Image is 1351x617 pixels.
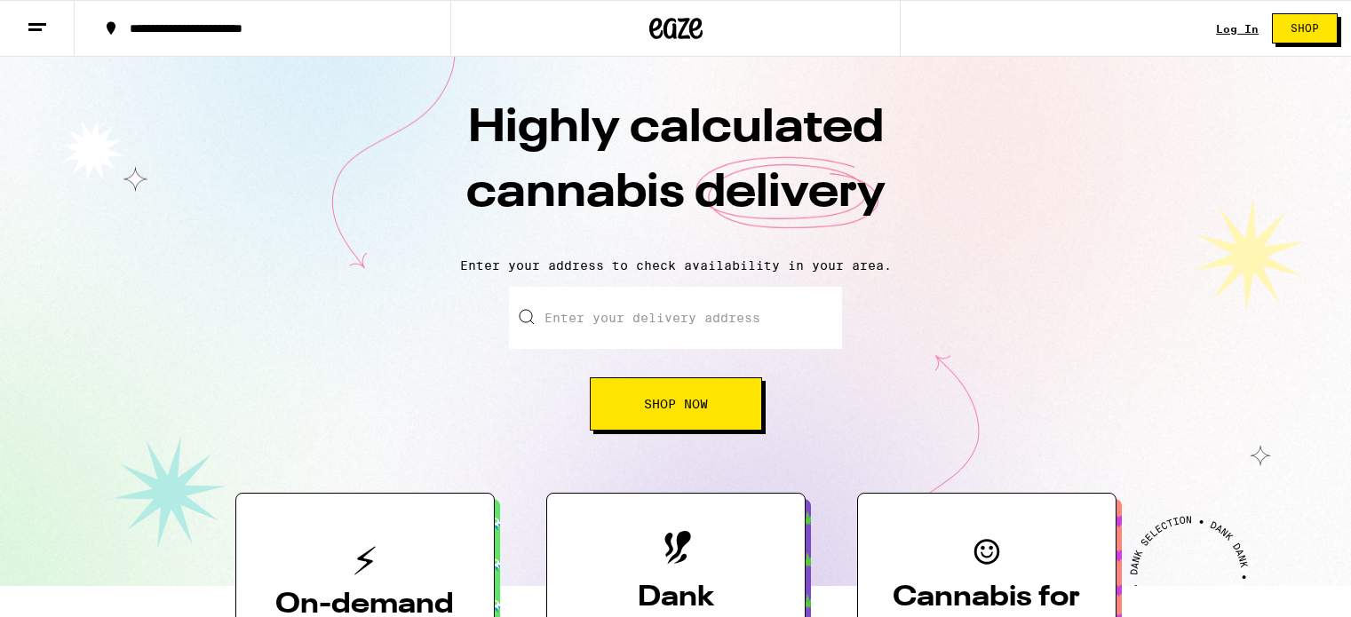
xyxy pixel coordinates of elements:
[18,258,1333,273] p: Enter your address to check availability in your area.
[1291,23,1319,34] span: Shop
[1216,23,1259,35] a: Log In
[644,398,708,410] span: Shop Now
[1272,13,1338,44] button: Shop
[590,377,762,431] button: Shop Now
[1259,13,1351,44] a: Shop
[509,287,842,349] input: Enter your delivery address
[365,97,987,244] h1: Highly calculated cannabis delivery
